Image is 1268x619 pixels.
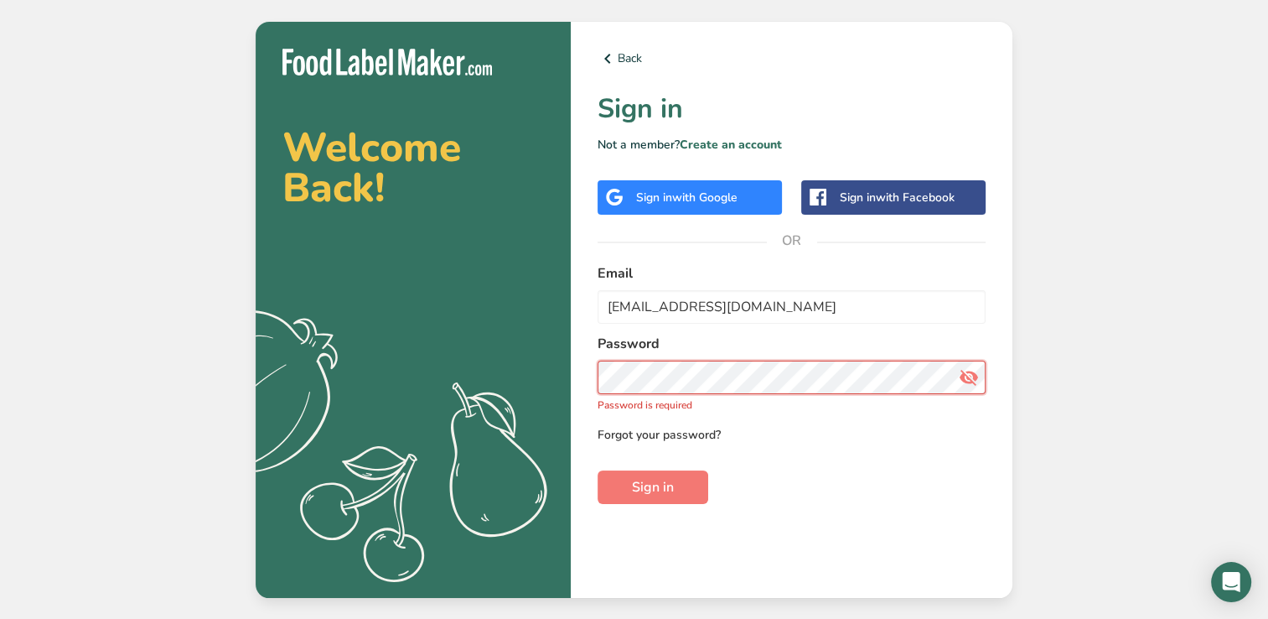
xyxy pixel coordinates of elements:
[672,190,738,205] span: with Google
[598,426,721,444] a: Forgot your password?
[598,398,986,413] p: Password is required
[632,477,674,497] span: Sign in
[598,290,986,324] input: Enter Your Email
[767,216,817,266] span: OR
[680,137,782,153] a: Create an account
[876,190,955,205] span: with Facebook
[282,127,544,208] h2: Welcome Back!
[636,189,738,206] div: Sign in
[1211,562,1251,602] div: Open Intercom Messenger
[282,49,492,76] img: Food Label Maker
[840,189,955,206] div: Sign in
[598,263,986,283] label: Email
[598,49,986,69] a: Back
[598,136,986,153] p: Not a member?
[598,471,708,504] button: Sign in
[598,89,986,129] h1: Sign in
[598,334,986,354] label: Password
